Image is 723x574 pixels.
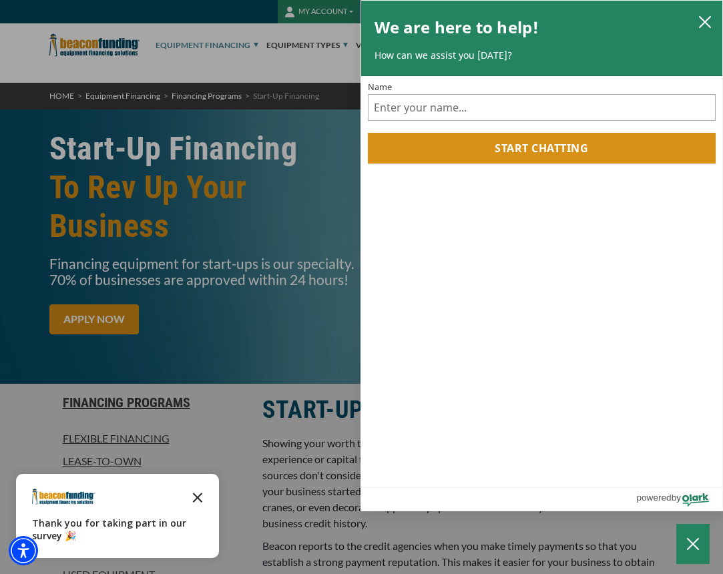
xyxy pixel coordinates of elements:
button: close chatbox [694,12,716,31]
a: Powered by Olark [636,488,722,511]
div: Survey [16,474,219,558]
button: Start chatting [368,133,716,164]
p: How can we assist you [DATE]? [375,49,710,62]
label: Name [368,83,716,91]
h2: We are here to help! [375,14,539,41]
p: Thank you for taking part in our survey 🎉 [32,517,203,542]
button: Close Chatbox [676,524,710,564]
span: powered [636,489,671,506]
input: Name [368,94,716,121]
div: Accessibility Menu [9,536,38,565]
span: by [672,489,681,506]
button: Close the survey [184,483,211,510]
img: Company logo [32,489,95,505]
